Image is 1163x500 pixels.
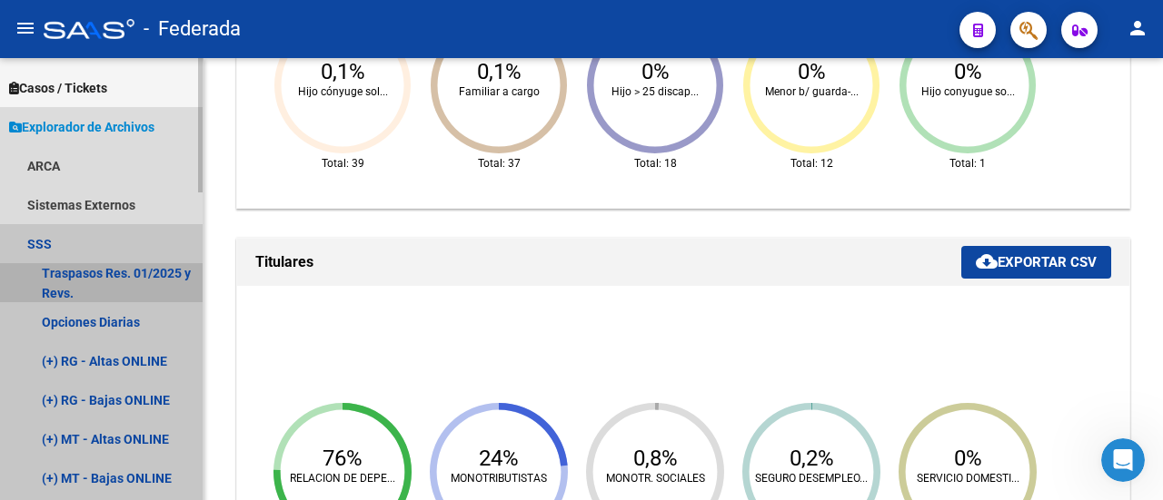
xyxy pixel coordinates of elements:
text: SERVICIO DOMESTI... [917,472,1019,485]
span: Casos / Tickets [9,78,107,98]
text: Hijo cónyuge sol... [298,85,388,98]
text: 0,1% [477,59,522,84]
text: Hijo > 25 discap... [611,85,699,98]
h1: Titulares [255,248,961,277]
text: 0% [954,446,982,471]
text: Total: 12 [790,157,833,170]
span: - Federada [144,9,241,49]
text: MONOTRIBUTISTAS [451,472,547,485]
text: SEGURO DESEMPLEO... [755,472,868,485]
text: 0% [798,59,826,84]
text: Total: 37 [478,157,521,170]
mat-icon: cloud_download [976,250,998,272]
text: RELACION DE DEPE... [290,472,395,485]
text: 24% [479,446,519,471]
text: 0,2% [790,446,834,471]
text: Total: 1 [949,157,986,170]
span: Exportar CSV [976,254,1097,270]
text: Familiar a cargo [459,85,540,98]
text: Hijo conyugue so... [921,85,1015,98]
span: Explorador de Archivos [9,117,154,137]
button: Exportar CSV [961,246,1111,279]
text: 0,8% [633,446,678,471]
text: Menor b/ guarda-... [765,85,859,98]
mat-icon: person [1127,17,1148,39]
mat-icon: menu [15,17,36,39]
text: 0% [954,59,982,84]
iframe: Intercom live chat [1101,438,1145,482]
text: Total: 18 [634,157,677,170]
text: MONOTR. SOCIALES [606,472,705,485]
text: 76% [323,446,363,471]
text: 0% [641,59,670,84]
text: 0,1% [321,59,365,84]
text: Total: 39 [322,157,364,170]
